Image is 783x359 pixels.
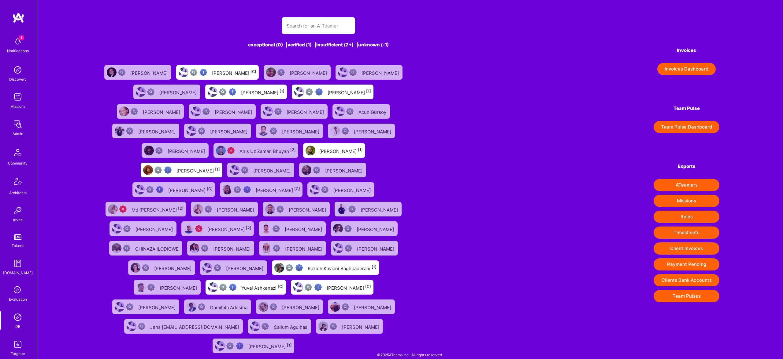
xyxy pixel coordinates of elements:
[136,282,146,292] img: User Avatar
[9,76,27,82] div: Discovery
[119,205,127,213] img: Unqualified
[138,127,177,135] div: [PERSON_NAME]
[215,167,220,172] sup: [1]
[287,107,325,115] div: [PERSON_NAME]
[288,277,376,297] a: User AvatarNot fully vettedHigh Potential User[PERSON_NAME][C]
[112,243,121,253] img: User Avatar
[115,302,124,312] img: User Avatar
[654,227,719,239] button: Timesheets
[3,270,33,276] div: [DOMAIN_NAME]
[12,311,24,323] img: Admin Search
[179,219,256,238] a: User AvatarUnqualified[PERSON_NAME][2]
[289,82,376,102] a: User AvatarNot fully vettedHigh Potential User[PERSON_NAME][1]
[132,205,184,213] div: Md [PERSON_NAME]
[205,205,212,213] img: Not Scrubbed
[112,224,122,234] img: User Avatar
[654,164,719,169] h4: Exports
[12,35,24,48] img: bell
[289,205,327,213] div: [PERSON_NAME]
[325,166,364,174] div: [PERSON_NAME]
[215,341,225,351] img: User Avatar
[178,206,184,211] sup: [2]
[314,284,322,291] img: High Potential User
[261,224,271,234] img: User Avatar
[9,190,27,196] div: Architects
[118,69,125,76] img: Not Scrubbed
[143,165,153,175] img: User Avatar
[108,204,118,214] img: User Avatar
[126,127,133,135] img: Not Scrubbed
[282,303,321,311] div: [PERSON_NAME]
[135,225,174,233] div: [PERSON_NAME]
[358,147,363,152] sup: [1]
[654,274,719,286] button: Clients Bank Accounts
[654,290,719,302] button: Team Pulses
[290,147,296,152] sup: [2]
[282,127,321,135] div: [PERSON_NAME]
[654,63,719,75] a: Invoices Dashboard
[266,67,276,77] img: User Avatar
[8,160,28,166] div: Community
[193,204,203,214] img: User Avatar
[302,165,311,175] img: User Avatar
[135,244,180,252] div: CHINAZA ILODIGWE
[202,108,210,115] img: Not Scrubbed
[213,244,252,252] div: [PERSON_NAME]
[274,263,284,273] img: User Avatar
[168,147,206,154] div: [PERSON_NAME]
[219,88,226,96] img: Not fully vetted
[202,263,212,273] img: User Avatar
[12,285,24,296] i: icon SelectionTeam
[358,107,388,115] div: Acun Gürsoy
[143,107,181,115] div: [PERSON_NAME]
[216,146,226,155] img: User Avatar
[147,88,154,96] img: Not Scrubbed
[12,91,24,103] img: teamwork
[654,121,719,133] button: Team Pulse Dashboard
[184,224,194,234] img: User Avatar
[273,225,280,232] img: Not Scrubbed
[226,264,265,272] div: [PERSON_NAME]
[278,284,284,289] sup: [C]
[198,127,205,135] img: Not Scrubbed
[273,245,280,252] img: Not Scrubbed
[338,67,348,77] img: User Avatar
[210,303,249,311] div: Damilola Adesina
[131,108,138,115] img: Not Scrubbed
[174,63,261,82] a: User AvatarNot fully vettedHigh Potential User[PERSON_NAME][C]
[12,257,24,270] img: guide book
[207,187,213,191] sup: [C]
[198,258,269,277] a: User AvatarNot Scrubbed[PERSON_NAME]
[372,265,377,269] sup: [1]
[210,127,249,135] div: [PERSON_NAME]
[342,303,349,310] img: Not Scrubbed
[12,64,24,76] img: discovery
[654,195,719,207] button: Missions
[12,338,24,350] img: Skill Targeter
[225,160,297,180] a: User AvatarNot Scrubbed[PERSON_NAME]
[9,296,27,303] div: Evaluation
[342,322,380,330] div: [PERSON_NAME]
[190,243,199,253] img: User Avatar
[14,234,21,240] img: tokens
[135,185,145,194] img: User Avatar
[337,204,347,214] img: User Avatar
[270,127,277,135] img: Not Scrubbed
[241,88,284,96] div: [PERSON_NAME]
[156,186,163,193] img: High Potential User
[229,284,236,291] img: High Potential User
[10,103,25,110] div: Missions
[654,48,719,53] h4: Invoices
[365,284,371,289] sup: [C]
[200,69,207,76] img: High Potential User
[107,67,117,77] img: User Avatar
[176,166,220,174] div: [PERSON_NAME]
[361,205,399,213] div: [PERSON_NAME]
[276,205,284,213] img: Not Scrubbed
[290,68,328,76] div: [PERSON_NAME]
[357,225,395,233] div: [PERSON_NAME]
[260,199,332,219] a: User AvatarNot Scrubbed[PERSON_NAME]
[295,264,303,271] img: High Potential User
[305,284,312,291] img: Not fully vetted
[195,225,202,232] img: Unqualified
